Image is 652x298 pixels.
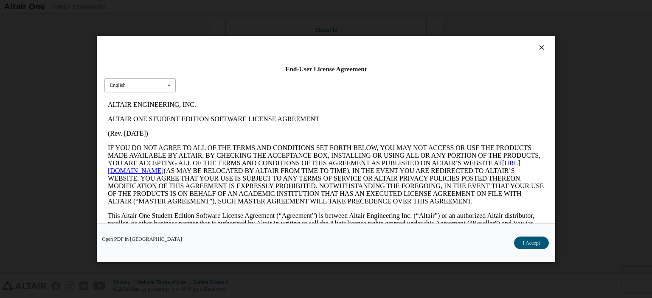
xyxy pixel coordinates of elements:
[102,237,182,242] a: Open PDF in [GEOGRAPHIC_DATA]
[3,32,440,40] p: (Rev. [DATE])
[3,3,440,11] p: ALTAIR ENGINEERING, INC.
[3,62,416,77] a: [URL][DOMAIN_NAME]
[3,47,440,108] p: IF YOU DO NOT AGREE TO ALL OF THE TERMS AND CONDITIONS SET FORTH BELOW, YOU MAY NOT ACCESS OR USE...
[3,114,440,145] p: This Altair One Student Edition Software License Agreement (“Agreement”) is between Altair Engine...
[104,65,548,73] div: End-User License Agreement
[110,83,126,88] div: English
[3,18,440,25] p: ALTAIR ONE STUDENT EDITION SOFTWARE LICENSE AGREEMENT
[514,237,549,249] button: I Accept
